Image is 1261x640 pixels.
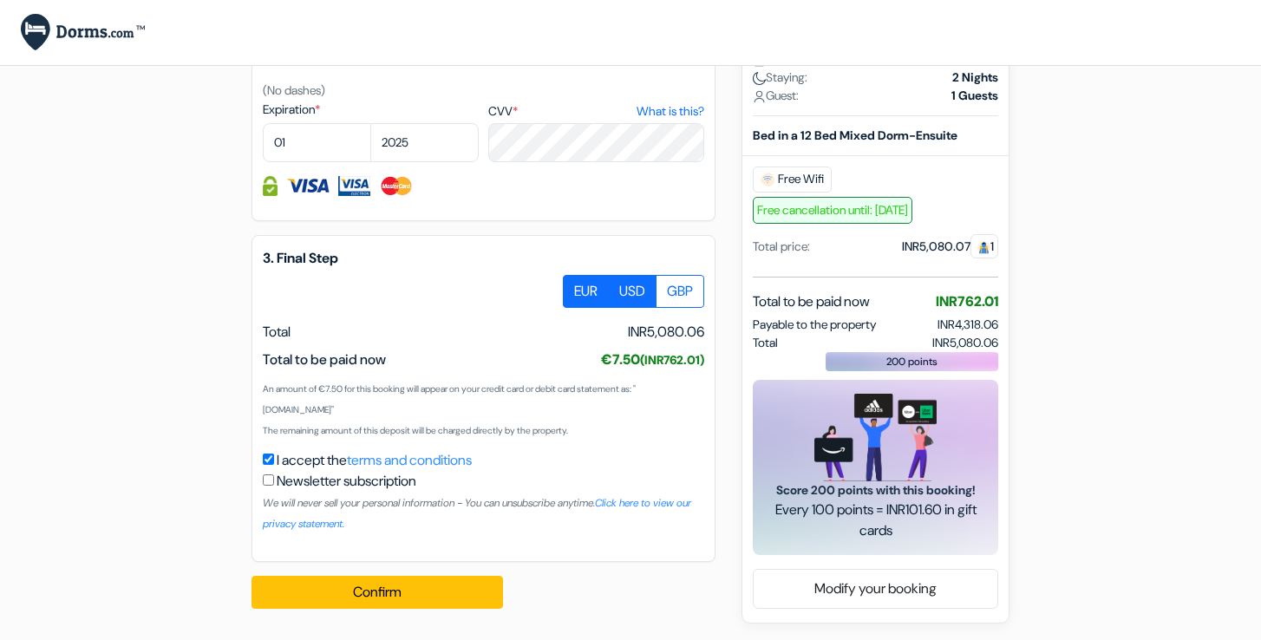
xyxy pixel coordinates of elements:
img: free_wifi.svg [761,172,774,186]
span: Free Wifi [753,166,832,192]
small: The remaining amount of this deposit will be charged directly by the property. [263,425,568,436]
span: Total to be paid now [263,350,386,369]
span: Guest: [753,86,799,104]
label: EUR [563,275,609,308]
a: What is this? [637,102,704,121]
span: INR5,080.06 [628,322,704,343]
span: €7.50 [601,350,704,369]
label: I accept the [277,450,472,471]
img: user_icon.svg [753,89,766,102]
label: Newsletter subscription [277,471,416,492]
span: Total [753,333,778,351]
span: Staying: [753,68,807,86]
span: INR5,080.06 [932,333,998,351]
h5: 3. Final Step [263,250,704,266]
span: Every 100 points = INR101.60 in gift cards [774,499,977,540]
span: 1 [970,233,998,258]
strong: 2 Nights [952,68,998,86]
span: INR4,318.06 [938,316,998,331]
small: (No dashes) [263,82,325,98]
span: Payable to the property [753,315,876,333]
span: 200 points [886,353,938,369]
label: Expiration [263,101,479,119]
span: Total to be paid now [753,291,870,311]
span: Score 200 points with this booking! [774,480,977,499]
img: Master Card [379,176,415,196]
a: Modify your booking [754,571,997,604]
a: terms and conditions [347,451,472,469]
label: GBP [656,275,704,308]
img: gift_card_hero_new.png [814,393,937,480]
small: We will never sell your personal information - You can unsubscribe anytime. [263,496,691,531]
label: CVV [488,102,704,121]
img: moon.svg [753,71,766,84]
img: Credit card information fully secured and encrypted [263,176,278,196]
small: (INR762.01) [640,352,704,368]
div: Total price: [753,237,810,255]
strong: 1 Guests [951,86,998,104]
img: Visa Electron [338,176,369,196]
div: Basic radio toggle button group [564,275,704,308]
small: An amount of €7.50 for this booking will appear on your credit card or debit card statement as: "... [263,383,636,415]
span: INR762.01 [936,291,998,310]
span: Free cancellation until: [DATE] [753,196,912,223]
b: Bed in a 12 Bed Mixed Dorm-Ensuite [753,127,957,142]
span: Total [263,323,291,341]
img: Visa [286,176,330,196]
button: Confirm [252,576,503,609]
img: Dorms.com [21,14,145,51]
img: guest.svg [977,240,990,253]
div: INR5,080.07 [902,237,998,255]
label: USD [608,275,657,308]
